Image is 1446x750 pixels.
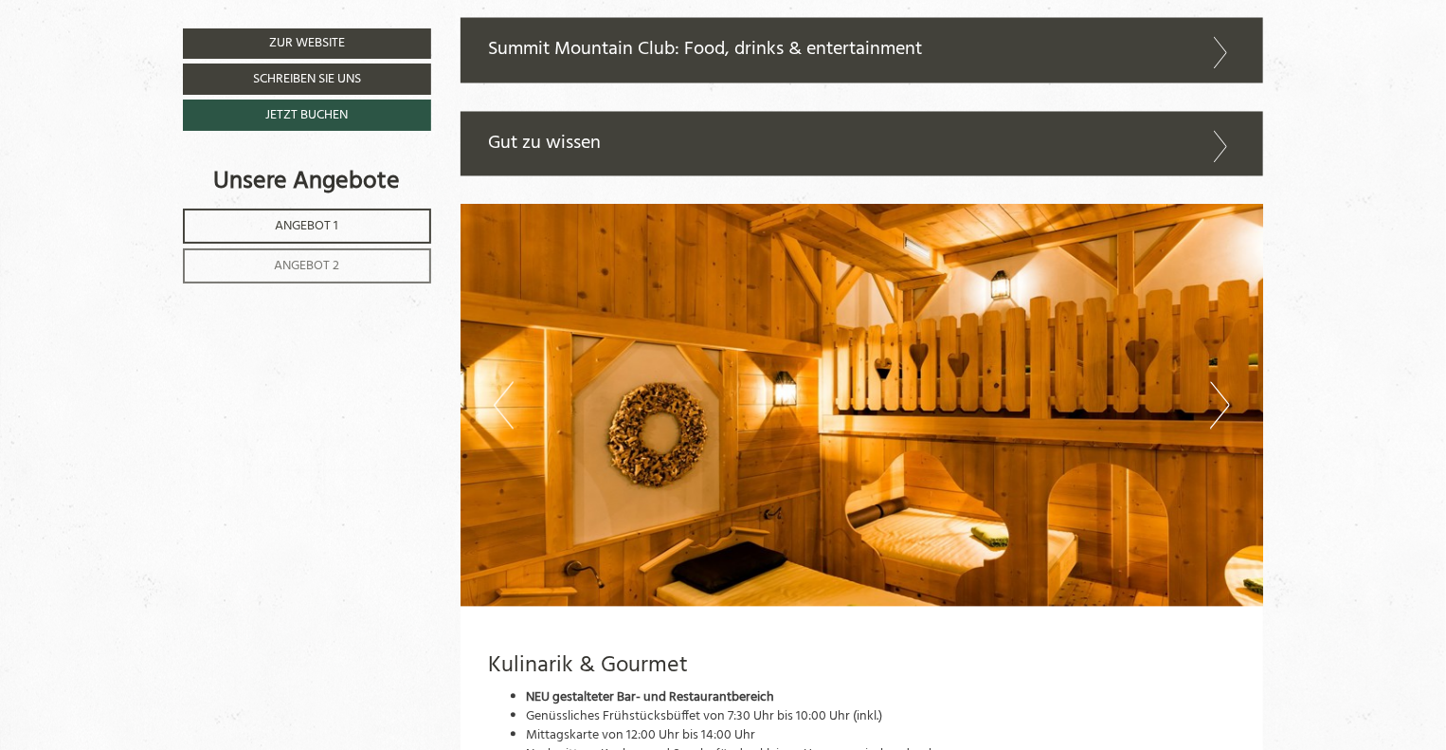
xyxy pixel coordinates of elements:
h3: Kulinarik & Gourmet [489,654,1236,679]
span: NEU gestalteter Bar- und Restaurantbereich [527,687,775,709]
div: Summit Mountain Club: Food, drinks & entertainment [461,18,1264,83]
div: Guten Tag, wie können wir Ihnen helfen? [14,50,269,101]
div: Berghotel Ratschings [28,54,260,67]
span: Genüssliches Frühstücksbüffet von 7:30 Uhr bis 10:00 Uhr (inkl.) [527,706,883,728]
span: Angebot 2 [275,255,340,277]
a: Zur Website [183,28,431,59]
a: Schreiben Sie uns [183,64,431,95]
small: 09:47 [28,86,260,98]
a: Jetzt buchen [183,100,431,131]
button: Previous [494,382,514,430]
button: Senden [644,502,747,533]
span: Mittagskarte von 12:00 Uhr bis 14:00 Uhr [527,725,756,747]
button: Next [1210,382,1230,430]
div: Gut zu wissen [461,112,1264,177]
div: [DATE] [343,14,404,44]
div: Unsere Angebote [183,164,431,199]
span: Angebot 1 [276,215,339,237]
